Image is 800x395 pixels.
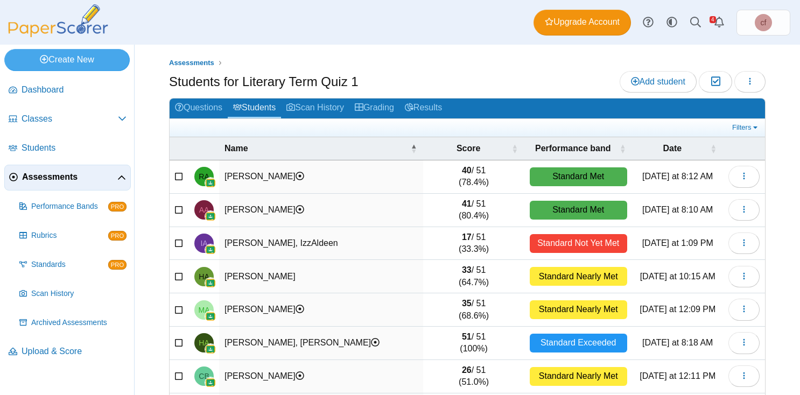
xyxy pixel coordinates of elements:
[22,113,118,125] span: Classes
[457,144,480,153] span: Score
[22,142,127,154] span: Students
[755,14,772,31] span: chrystal fanelli
[640,305,715,314] time: Sep 8, 2025 at 12:09 PM
[199,306,210,314] span: Mohammad Awwad
[530,367,627,386] div: Standard Nearly Met
[349,98,399,118] a: Grading
[620,71,697,93] a: Add student
[199,339,209,347] span: Hudson Axelrod
[199,273,209,280] span: Heidy Alvarez-Hernandez
[219,260,423,293] td: [PERSON_NAME]
[707,11,731,34] a: Alerts
[462,299,472,308] b: 35
[642,338,713,347] time: Sep 8, 2025 at 8:18 AM
[15,223,131,249] a: Rubrics PRO
[15,252,131,278] a: Standards PRO
[15,281,131,307] a: Scan History
[462,199,472,208] b: 41
[22,345,127,357] span: Upload & Score
[710,137,717,160] span: Date : Activate to sort
[199,173,209,180] span: Rita Abouchaaoua
[620,137,626,160] span: Performance band : Activate to sort
[631,77,685,86] span: Add student
[4,165,131,191] a: Assessments
[169,59,214,67] span: Assessments
[423,260,524,293] td: / 51 (64.7%)
[423,360,524,393] td: / 51 (51.0%)
[642,172,713,181] time: Sep 8, 2025 at 8:12 AM
[205,311,216,322] img: googleClassroom-logo.png
[219,194,423,227] td: [PERSON_NAME]
[423,160,524,194] td: / 51 (78.4%)
[530,234,627,253] div: Standard Not Yet Met
[205,344,216,355] img: googleClassroom-logo.png
[199,206,209,214] span: Aaron Abraham
[205,377,216,388] img: googleClassroom-logo.png
[530,267,627,286] div: Standard Nearly Met
[423,293,524,327] td: / 51 (68.6%)
[4,339,131,365] a: Upload & Score
[534,10,631,36] a: Upgrade Account
[22,171,117,183] span: Assessments
[4,136,131,161] a: Students
[31,288,127,299] span: Scan History
[462,232,472,242] b: 17
[219,160,423,194] td: [PERSON_NAME]
[462,166,472,175] b: 40
[108,260,127,270] span: PRO
[205,178,216,188] img: googleClassroom-logo.png
[423,227,524,260] td: / 51 (33.3%)
[15,194,131,220] a: Performance Bands PRO
[462,265,472,274] b: 33
[535,144,610,153] span: Performance band
[530,167,627,186] div: Standard Met
[4,4,112,37] img: PaperScorer
[31,230,108,241] span: Rubrics
[219,327,423,360] td: [PERSON_NAME], [PERSON_NAME]
[219,227,423,260] td: [PERSON_NAME], IzzAldeen
[31,318,127,328] span: Archived Assessments
[200,239,207,247] span: IzzAldeen Alnatour
[199,372,209,380] span: Camerin Barnes
[108,202,127,211] span: PRO
[663,144,682,153] span: Date
[4,77,131,103] a: Dashboard
[761,19,767,26] span: chrystal fanelli
[166,57,217,70] a: Assessments
[640,371,715,380] time: Sep 8, 2025 at 12:11 PM
[462,365,472,375] b: 26
[205,211,216,222] img: googleClassroom-logo.png
[205,244,216,255] img: googleClassroom-logo.png
[228,98,281,118] a: Students
[4,49,130,70] a: Create New
[736,10,790,36] a: chrystal fanelli
[4,107,131,132] a: Classes
[108,231,127,241] span: PRO
[219,293,423,327] td: [PERSON_NAME]
[219,360,423,393] td: [PERSON_NAME]
[530,334,627,352] div: Standard Exceeded
[545,16,620,28] span: Upgrade Account
[170,98,228,118] a: Questions
[4,30,112,39] a: PaperScorer
[399,98,447,118] a: Results
[205,278,216,288] img: googleClassroom-logo.png
[642,238,713,248] time: Sep 5, 2025 at 1:09 PM
[462,332,472,341] b: 51
[423,194,524,227] td: / 51 (80.4%)
[642,205,713,214] time: Sep 8, 2025 at 8:10 AM
[530,300,627,319] div: Standard Nearly Met
[530,201,627,220] div: Standard Met
[410,137,417,160] span: Name : Activate to invert sorting
[22,84,127,96] span: Dashboard
[640,272,715,281] time: Sep 5, 2025 at 10:15 AM
[169,73,359,91] h1: Students for Literary Term Quiz 1
[31,201,108,212] span: Performance Bands
[511,137,518,160] span: Score : Activate to sort
[224,144,248,153] span: Name
[31,259,108,270] span: Standards
[729,122,762,133] a: Filters
[281,98,349,118] a: Scan History
[15,310,131,336] a: Archived Assessments
[423,327,524,360] td: / 51 (100%)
